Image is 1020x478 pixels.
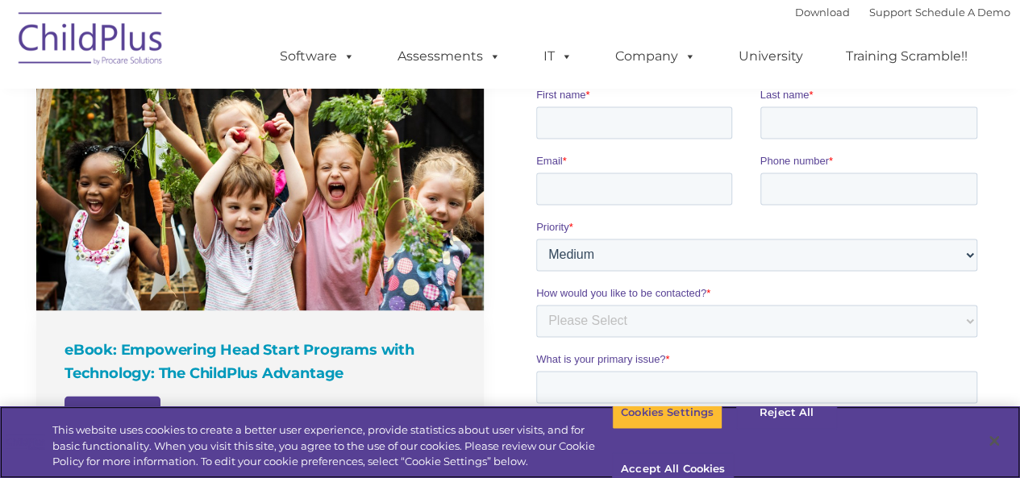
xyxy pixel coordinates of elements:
a: Support [869,6,912,19]
img: ChildPlus by Procare Solutions [10,1,172,81]
a: Company [599,40,712,73]
button: Close [976,423,1012,459]
div: This website uses cookies to create a better user experience, provide statistics about user visit... [52,422,612,470]
button: Reject All [736,396,837,430]
a: Training Scramble!! [830,40,984,73]
a: Assessments [381,40,517,73]
a: Software [264,40,371,73]
a: Read more [65,396,160,434]
h4: eBook: Empowering Head Start Programs with Technology: The ChildPlus Advantage [65,339,460,384]
a: Schedule A Demo [915,6,1010,19]
a: IT [527,40,589,73]
a: Download [795,6,850,19]
button: Cookies Settings [612,396,722,430]
font: | [795,6,1010,19]
a: University [722,40,819,73]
